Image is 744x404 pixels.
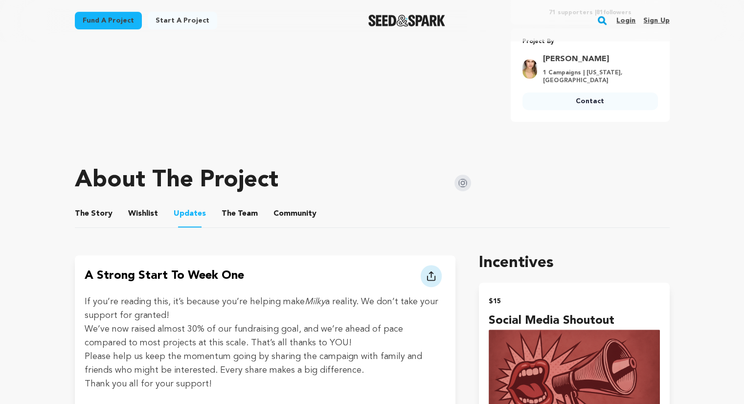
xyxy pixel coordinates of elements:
[479,251,669,275] h1: Incentives
[522,92,658,110] a: Contact
[368,15,445,26] a: Seed&Spark Homepage
[489,312,659,330] h4: Social Media Shoutout
[368,15,445,26] img: Seed&Spark Logo Dark Mode
[222,208,236,220] span: The
[85,377,446,391] p: Thank you all for your support!
[75,12,142,29] a: Fund a project
[522,36,658,47] p: Project By
[75,169,278,192] h1: About The Project
[222,208,258,220] span: Team
[543,69,652,85] p: 1 Campaigns | [US_STATE], [GEOGRAPHIC_DATA]
[454,175,471,191] img: Seed&Spark Instagram Icon
[489,294,659,308] h2: $15
[85,322,446,350] p: We’ve now raised almost 30% of our fundraising goal, and we’re ahead of pace compared to most pro...
[305,297,325,306] em: Milky
[148,12,217,29] a: Start a project
[85,267,244,287] h4: A Strong Start To Week One
[543,53,652,65] a: Goto Caity Brewer profile
[174,208,206,220] span: Updates
[85,350,446,377] p: Please help us keep the momentum going by sharing the campaign with family and friends who might ...
[75,208,89,220] span: The
[522,59,537,79] img: 2dcabe12e680fe0f.jpg
[75,208,113,220] span: Story
[643,13,669,28] a: Sign up
[616,13,635,28] a: Login
[128,208,158,220] span: Wishlist
[85,295,446,322] p: If you’re reading this, it’s because you’re helping make a reality. We don’t take your support fo...
[273,208,316,220] span: Community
